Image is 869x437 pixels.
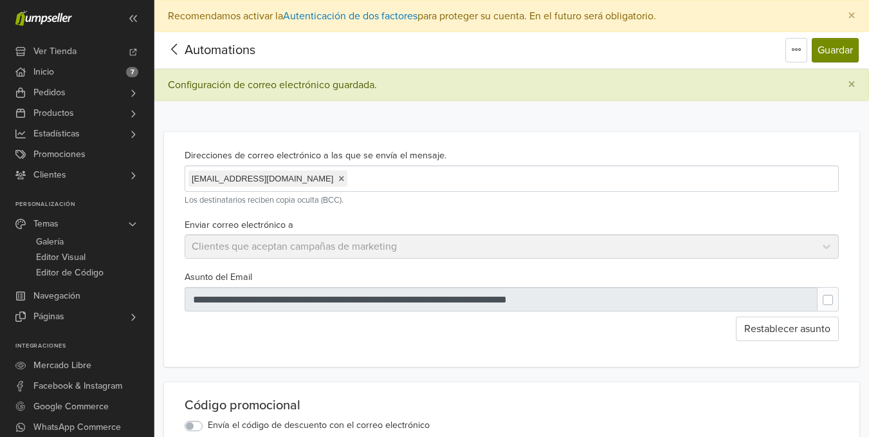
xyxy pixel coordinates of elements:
span: Inicio [33,62,54,82]
label: Envía el código de descuento con el correo electrónico [208,418,430,432]
span: Estadísticas [33,124,80,144]
h1: Hola [PERSON_NAME], [147,124,508,149]
span: × [848,6,855,25]
span: Navegación [33,286,80,306]
p: Hemos notado que ha pasado un tiempo desde tu última compra con nosotros, y realmente te extrañam... [147,174,508,236]
strong: Oferta Exclusiva: [289,267,362,277]
p: Integraciones [15,342,154,350]
span: Galería [36,234,64,250]
button: Restablecer asunto [736,317,839,341]
label: Asunto del Email [185,270,252,284]
p: Personalización [15,201,154,209]
label: Enviar correo electrónico a [185,218,293,232]
span: Páginas [33,306,64,327]
strong: 1A840F [342,301,374,311]
a: Autenticación de dos factores [283,10,417,23]
a: Disfruta Tu Oferta Especial Ahora [215,398,439,428]
span: [EMAIL_ADDRESS][DOMAIN_NAME] [188,171,347,187]
button: Close [835,70,868,100]
span: Productos [33,103,74,124]
span: × [848,75,855,94]
p: Explora nuestra tienda para descubrir cosas nuevas — estamos seguros que amarás lo que tenemos di... [147,355,508,386]
span: Mercado Libre [33,355,91,376]
span: Editor de Código [36,265,104,281]
div: Código promocional [185,398,839,413]
label: Direcciones de correo electrónico a las que se envía el mensaje. [185,149,446,163]
button: Close [835,1,868,32]
div: Configuración de correo electrónico guardada. [168,77,827,93]
span: Temas [33,214,59,234]
span: Ver Tienda [33,41,77,62]
span: Google Commerce [33,396,109,417]
span: 7 [126,67,138,77]
span: Editor Visual [36,250,86,265]
p: Usa este cupón: . [155,300,500,313]
span: Clientes [33,165,66,185]
span: Promociones [33,144,86,165]
button: Guardar [812,38,859,62]
small: Los destinatarios reciben copia oculta (BCC). [185,194,839,207]
p: . [147,266,508,279]
span: Pedidos [33,82,66,103]
span: Automations [185,42,255,58]
span: Facebook & Instagram [33,376,122,396]
h2: Te extrañamos. [147,45,508,69]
